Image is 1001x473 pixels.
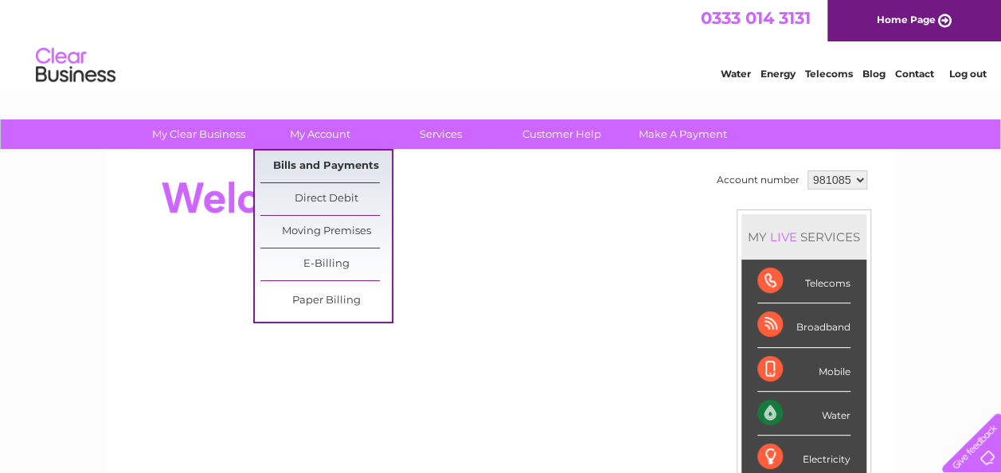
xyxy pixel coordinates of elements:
[741,214,866,260] div: MY SERVICES
[260,216,392,248] a: Moving Premises
[701,8,811,28] a: 0333 014 3131
[761,68,796,80] a: Energy
[757,260,850,303] div: Telecoms
[767,229,800,244] div: LIVE
[260,150,392,182] a: Bills and Payments
[260,248,392,280] a: E-Billing
[133,119,264,149] a: My Clear Business
[496,119,628,149] a: Customer Help
[862,68,886,80] a: Blog
[757,392,850,436] div: Water
[895,68,934,80] a: Contact
[713,166,804,193] td: Account number
[260,285,392,317] a: Paper Billing
[805,68,853,80] a: Telecoms
[948,68,986,80] a: Log out
[35,41,116,90] img: logo.png
[757,348,850,392] div: Mobile
[260,183,392,215] a: Direct Debit
[617,119,749,149] a: Make A Payment
[125,9,878,77] div: Clear Business is a trading name of Verastar Limited (registered in [GEOGRAPHIC_DATA] No. 3667643...
[757,303,850,347] div: Broadband
[721,68,751,80] a: Water
[254,119,385,149] a: My Account
[375,119,506,149] a: Services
